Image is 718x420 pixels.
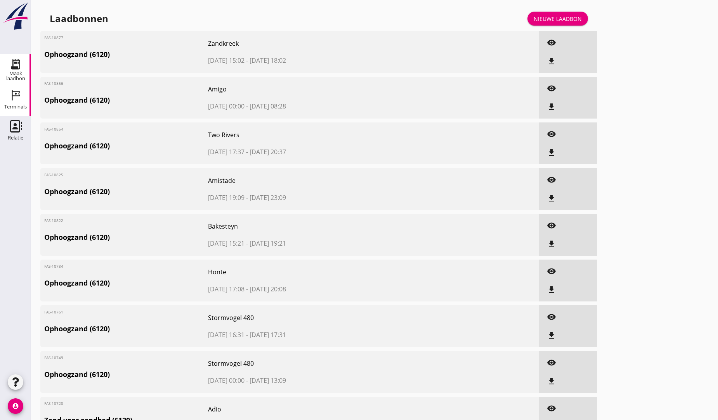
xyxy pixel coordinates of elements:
[44,186,208,197] span: Ophoogzand (6120)
[547,239,556,249] i: file_download
[547,175,556,184] i: visibility
[547,38,556,47] i: visibility
[547,358,556,367] i: visibility
[208,56,413,65] span: [DATE] 15:02 - [DATE] 18:02
[44,81,66,86] span: FAS-10856
[208,376,413,385] span: [DATE] 00:00 - [DATE] 13:09
[44,278,208,288] span: Ophoogzand (6120)
[44,232,208,243] span: Ophoogzand (6120)
[208,313,413,322] span: Stormvogel 480
[44,35,66,41] span: FAS-10877
[208,176,413,185] span: Amistade
[547,57,556,66] i: file_download
[2,2,29,31] img: logo-small.a267ee39.svg
[547,404,556,413] i: visibility
[50,12,108,25] div: Laadbonnen
[44,263,66,269] span: FAS-10784
[8,398,23,414] i: account_circle
[208,84,413,94] span: Amigo
[208,147,413,157] span: [DATE] 17:37 - [DATE] 20:37
[44,218,66,224] span: FAS-10822
[547,148,556,157] i: file_download
[547,221,556,230] i: visibility
[44,141,208,151] span: Ophoogzand (6120)
[547,267,556,276] i: visibility
[44,95,208,105] span: Ophoogzand (6120)
[44,401,66,406] span: FAS-10720
[44,172,66,178] span: FAS-10825
[44,126,66,132] span: FAS-10854
[208,239,413,248] span: [DATE] 15:21 - [DATE] 19:21
[547,194,556,203] i: file_download
[44,369,208,380] span: Ophoogzand (6120)
[547,102,556,112] i: file_download
[208,130,413,139] span: Two Rivers
[208,267,413,277] span: Honte
[208,330,413,339] span: [DATE] 16:31 - [DATE] 17:31
[44,355,66,361] span: FAS-10749
[208,102,413,111] span: [DATE] 00:00 - [DATE] 08:28
[4,104,27,109] div: Terminals
[208,405,413,414] span: Adio
[208,39,413,48] span: Zandkreek
[8,135,23,140] div: Relatie
[547,129,556,139] i: visibility
[547,331,556,340] i: file_download
[208,222,413,231] span: Bakesteyn
[534,15,582,23] div: Nieuwe laadbon
[208,359,413,368] span: Stormvogel 480
[547,285,556,294] i: file_download
[44,49,208,60] span: Ophoogzand (6120)
[527,12,588,26] a: Nieuwe laadbon
[208,284,413,294] span: [DATE] 17:08 - [DATE] 20:08
[547,377,556,386] i: file_download
[44,309,66,315] span: FAS-10761
[44,324,208,334] span: Ophoogzand (6120)
[547,84,556,93] i: visibility
[547,312,556,322] i: visibility
[208,193,413,202] span: [DATE] 19:09 - [DATE] 23:09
